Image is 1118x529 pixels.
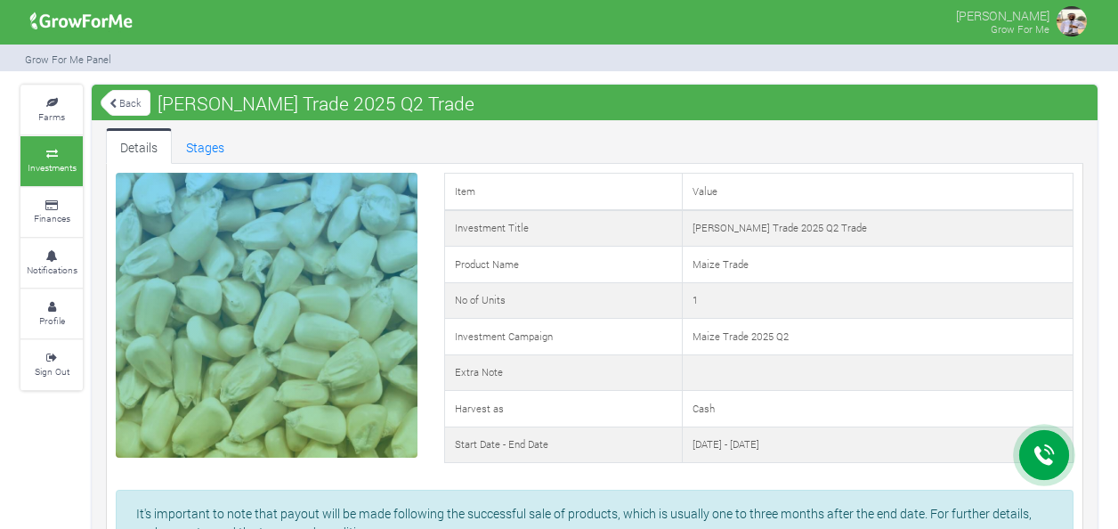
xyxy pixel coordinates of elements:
[20,188,83,237] a: Finances
[991,22,1049,36] small: Grow For Me
[35,365,69,378] small: Sign Out
[101,88,150,118] a: Back
[153,85,479,121] span: [PERSON_NAME] Trade 2025 Q2 Trade
[444,391,682,427] td: Harvest as
[27,264,77,276] small: Notifications
[444,282,682,319] td: No of Units
[20,239,83,288] a: Notifications
[34,212,70,224] small: Finances
[20,85,83,134] a: Farms
[682,282,1073,319] td: 1
[682,319,1073,355] td: Maize Trade 2025 Q2
[20,289,83,338] a: Profile
[20,136,83,185] a: Investments
[682,174,1073,210] td: Value
[682,210,1073,247] td: [PERSON_NAME] Trade 2025 Q2 Trade
[444,174,682,210] td: Item
[38,110,65,123] small: Farms
[106,128,172,164] a: Details
[24,4,139,39] img: growforme image
[956,4,1049,25] p: [PERSON_NAME]
[444,319,682,355] td: Investment Campaign
[444,210,682,247] td: Investment Title
[172,128,239,164] a: Stages
[39,314,65,327] small: Profile
[444,247,682,283] td: Product Name
[20,340,83,389] a: Sign Out
[444,427,682,463] td: Start Date - End Date
[682,427,1073,463] td: [DATE] - [DATE]
[444,354,682,391] td: Extra Note
[28,161,77,174] small: Investments
[682,247,1073,283] td: Maize Trade
[682,391,1073,427] td: Cash
[25,53,111,66] small: Grow For Me Panel
[1054,4,1090,39] img: growforme image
